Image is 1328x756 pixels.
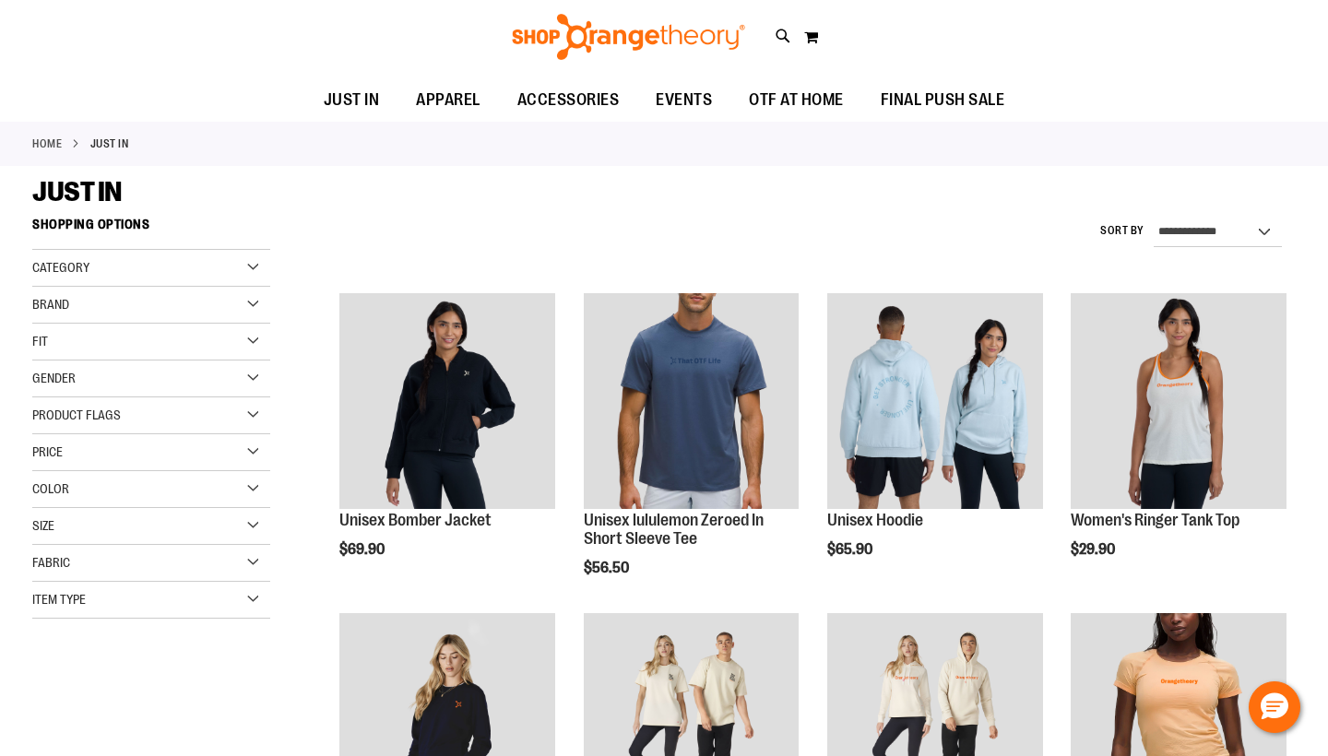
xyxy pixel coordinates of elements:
a: Image of Unisex Hoodie [827,293,1043,512]
div: Price [32,434,270,471]
div: Product Flags [32,397,270,434]
span: EVENTS [656,79,712,121]
span: APPAREL [416,79,480,121]
span: Size [32,518,54,533]
span: $56.50 [584,560,632,576]
div: Size [32,508,270,545]
strong: JUST IN [90,136,129,152]
a: Women's Ringer Tank Top [1071,511,1239,529]
a: JUST IN [305,79,398,121]
span: $69.90 [339,541,387,558]
div: Brand [32,287,270,324]
a: Unisex Bomber Jacket [339,511,492,529]
span: FINAL PUSH SALE [881,79,1005,121]
a: Unisex lululemon Zeroed In Short Sleeve Tee [584,511,764,548]
img: Shop Orangetheory [509,14,748,60]
div: Fit [32,324,270,360]
div: product [818,284,1052,605]
div: Item Type [32,582,270,619]
span: $29.90 [1071,541,1118,558]
img: Image of Womens Ringer Tank [1071,293,1286,509]
a: EVENTS [637,79,730,122]
a: OTF AT HOME [730,79,862,122]
a: Image of Womens Ringer Tank [1071,293,1286,512]
button: Hello, have a question? Let’s chat. [1249,681,1300,733]
a: Home [32,136,62,152]
a: ACCESSORIES [499,79,638,122]
div: Fabric [32,545,270,582]
div: product [330,284,564,605]
label: Sort By [1100,223,1144,239]
span: Item Type [32,592,86,607]
span: JUST IN [32,176,122,207]
span: Gender [32,371,76,385]
a: APPAREL [397,79,499,122]
div: Category [32,250,270,287]
img: Image of Unisex Hoodie [827,293,1043,509]
a: Image of Unisex Bomber Jacket [339,293,555,512]
span: ACCESSORIES [517,79,620,121]
div: product [1061,284,1296,605]
div: Color [32,471,270,508]
span: Fit [32,334,48,348]
span: $65.90 [827,541,875,558]
div: product [575,284,809,622]
span: Price [32,444,63,459]
img: Unisex lululemon Zeroed In Short Sleeve Tee [584,293,800,509]
span: Color [32,481,69,496]
span: Product Flags [32,408,121,422]
img: Image of Unisex Bomber Jacket [339,293,555,509]
strong: Shopping Options [32,208,270,250]
span: Brand [32,297,69,312]
a: Unisex Hoodie [827,511,923,529]
a: FINAL PUSH SALE [862,79,1024,122]
div: Gender [32,360,270,397]
a: Unisex lululemon Zeroed In Short Sleeve Tee [584,293,800,512]
span: OTF AT HOME [749,79,844,121]
span: Fabric [32,555,70,570]
span: Category [32,260,89,275]
span: JUST IN [324,79,380,121]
